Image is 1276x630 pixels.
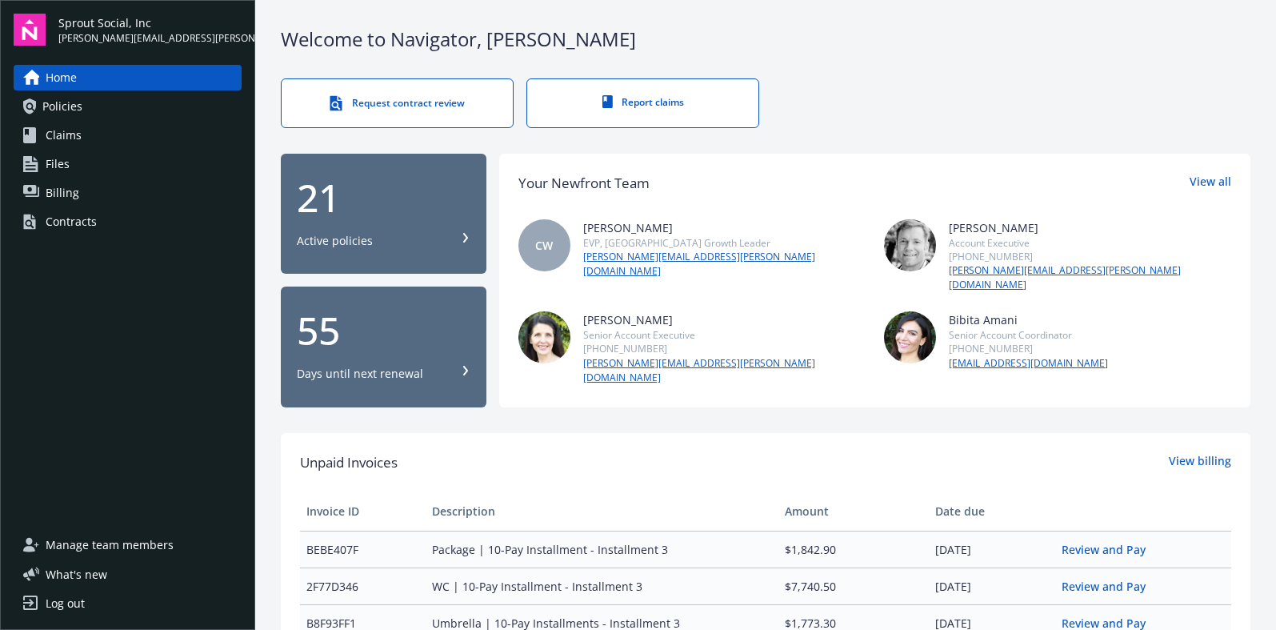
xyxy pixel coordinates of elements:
a: Home [14,65,242,90]
img: photo [518,311,570,363]
div: 21 [297,179,470,217]
div: Days until next renewal [297,366,423,382]
a: [EMAIL_ADDRESS][DOMAIN_NAME] [949,356,1108,371]
a: Billing [14,180,242,206]
td: $1,842.90 [778,531,930,568]
div: [PERSON_NAME] [583,311,866,328]
span: Policies [42,94,82,119]
div: [PERSON_NAME] [949,219,1231,236]
div: Senior Account Coordinator [949,328,1108,342]
button: 21Active policies [281,154,486,275]
div: [PERSON_NAME] [583,219,866,236]
a: Policies [14,94,242,119]
button: Sprout Social, Inc[PERSON_NAME][EMAIL_ADDRESS][PERSON_NAME][DOMAIN_NAME] [58,14,242,46]
th: Amount [778,492,930,531]
a: [PERSON_NAME][EMAIL_ADDRESS][PERSON_NAME][DOMAIN_NAME] [583,356,866,385]
span: Billing [46,180,79,206]
span: Files [46,151,70,177]
a: [PERSON_NAME][EMAIL_ADDRESS][PERSON_NAME][DOMAIN_NAME] [583,250,866,279]
a: [PERSON_NAME][EMAIL_ADDRESS][PERSON_NAME][DOMAIN_NAME] [949,263,1231,292]
div: Contracts [46,209,97,235]
div: [PHONE_NUMBER] [583,342,866,355]
a: Request contract review [281,78,514,128]
button: What's new [14,566,133,583]
span: CW [535,237,553,254]
div: Account Executive [949,236,1231,250]
img: navigator-logo.svg [14,14,46,46]
div: 55 [297,311,470,350]
div: [PHONE_NUMBER] [949,250,1231,263]
span: Sprout Social, Inc [58,14,242,31]
td: BEBE407F [300,531,426,568]
td: 2F77D346 [300,568,426,604]
div: Bibita Amani [949,311,1108,328]
td: $7,740.50 [778,568,930,604]
span: Claims [46,122,82,148]
img: photo [884,311,936,363]
span: WC | 10-Pay Installment - Installment 3 [432,578,771,595]
span: What ' s new [46,566,107,583]
img: photo [884,219,936,271]
div: Report claims [559,95,726,109]
a: View billing [1169,452,1231,473]
td: [DATE] [929,568,1054,604]
div: Your Newfront Team [518,173,650,194]
a: Report claims [526,78,759,128]
div: [PHONE_NUMBER] [949,342,1108,355]
span: Unpaid Invoices [300,452,398,473]
div: Request contract review [314,95,481,111]
td: [DATE] [929,531,1054,568]
a: View all [1190,173,1231,194]
a: Contracts [14,209,242,235]
button: 55Days until next renewal [281,287,486,407]
span: Package | 10-Pay Installment - Installment 3 [432,541,771,558]
th: Invoice ID [300,492,426,531]
a: Review and Pay [1062,542,1158,557]
div: Welcome to Navigator , [PERSON_NAME] [281,26,1250,53]
div: Active policies [297,233,373,249]
div: Log out [46,591,85,616]
a: Review and Pay [1062,579,1158,594]
a: Files [14,151,242,177]
span: Home [46,65,77,90]
div: Senior Account Executive [583,328,866,342]
div: EVP, [GEOGRAPHIC_DATA] Growth Leader [583,236,866,250]
span: [PERSON_NAME][EMAIL_ADDRESS][PERSON_NAME][DOMAIN_NAME] [58,31,242,46]
a: Manage team members [14,532,242,558]
th: Date due [929,492,1054,531]
a: Claims [14,122,242,148]
th: Description [426,492,778,531]
span: Manage team members [46,532,174,558]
